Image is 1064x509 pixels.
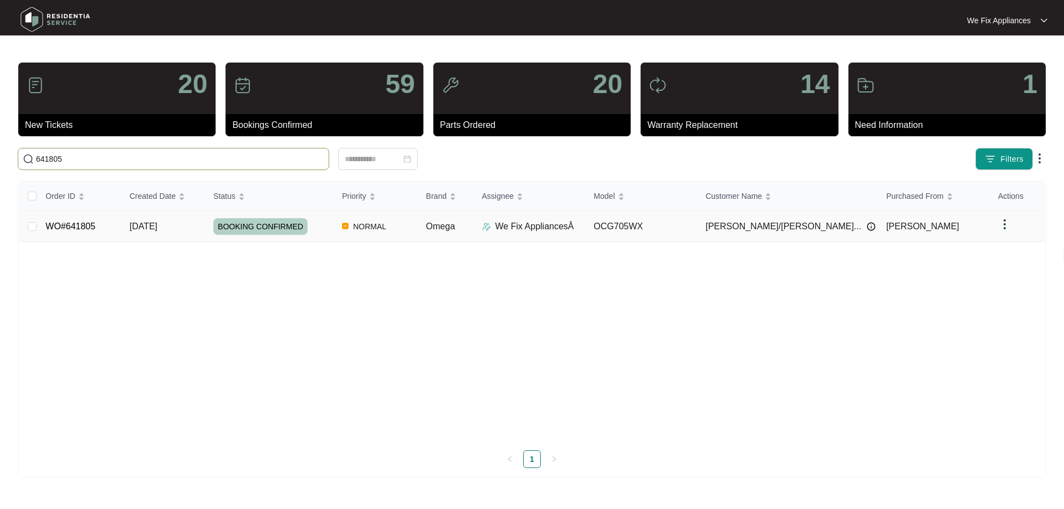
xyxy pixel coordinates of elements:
p: Need Information [855,119,1046,132]
th: Actions [989,182,1045,211]
th: Brand [417,182,473,211]
th: Customer Name [697,182,877,211]
li: Previous Page [501,450,519,468]
img: Vercel Logo [342,223,349,229]
img: Info icon [867,222,876,231]
span: Purchased From [886,190,943,202]
span: Created Date [130,190,176,202]
img: icon [27,76,44,94]
p: 20 [178,71,207,97]
th: Assignee [473,182,585,211]
input: Search by Order Id, Assignee Name, Customer Name, Brand and Model [36,153,324,165]
span: [PERSON_NAME] [886,222,959,231]
span: right [551,456,557,462]
span: Filters [1000,153,1024,165]
p: Warranty Replacement [647,119,838,132]
span: Priority [342,190,366,202]
th: Order ID [37,182,120,211]
img: dropdown arrow [1033,152,1046,165]
span: Omega [426,222,455,231]
button: right [545,450,563,468]
th: Created Date [121,182,204,211]
span: Status [213,190,236,202]
p: 14 [800,71,830,97]
li: 1 [523,450,541,468]
p: 1 [1022,71,1037,97]
a: 1 [524,451,540,467]
li: Next Page [545,450,563,468]
p: New Tickets [25,119,216,132]
p: 59 [385,71,415,97]
th: Purchased From [877,182,989,211]
p: Bookings Confirmed [232,119,423,132]
img: icon [442,76,459,94]
td: OCG705WX [585,211,697,242]
img: search-icon [23,153,34,164]
img: Assigner Icon [482,222,491,231]
button: filter iconFilters [975,148,1033,170]
span: [DATE] [130,222,157,231]
span: Model [594,190,615,202]
span: Order ID [45,190,75,202]
span: Assignee [482,190,514,202]
img: icon [234,76,252,94]
span: [PERSON_NAME]/[PERSON_NAME]... [705,220,861,233]
p: We Fix Appliances [967,15,1031,26]
img: icon [857,76,874,94]
a: WO#641805 [45,222,95,231]
img: icon [649,76,667,94]
th: Priority [333,182,417,211]
img: filter icon [985,153,996,164]
span: BOOKING CONFIRMED [213,218,308,235]
p: 20 [593,71,622,97]
th: Status [204,182,333,211]
th: Model [585,182,697,211]
img: dropdown arrow [998,218,1011,231]
img: dropdown arrow [1041,18,1047,23]
span: NORMAL [349,220,391,233]
img: residentia service logo [17,3,94,36]
button: left [501,450,519,468]
span: Brand [426,190,447,202]
span: Customer Name [705,190,762,202]
p: Parts Ordered [440,119,631,132]
p: We Fix AppliancesÂ [495,220,574,233]
span: left [507,456,513,462]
